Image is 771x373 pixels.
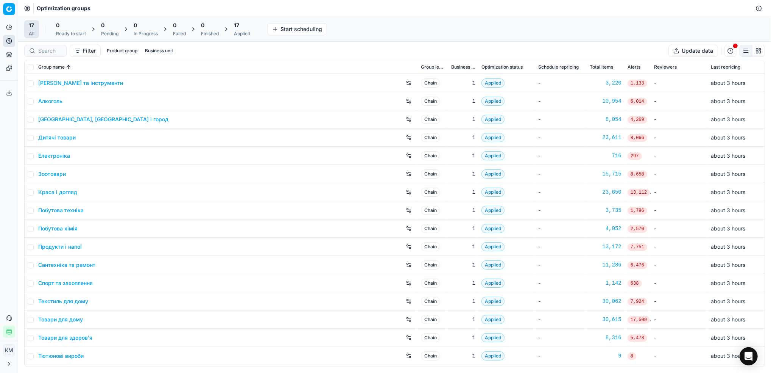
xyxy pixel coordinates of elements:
span: Applied [481,97,505,106]
span: Applied [481,279,505,288]
td: - [535,110,587,129]
td: - [651,201,708,219]
td: - [651,238,708,256]
div: 8,054 [590,116,621,123]
span: Chain [421,133,440,142]
nav: breadcrumb [37,5,90,12]
span: about 3 hours [711,298,745,304]
span: 8,658 [628,171,647,178]
span: Optimization status [481,64,523,70]
span: 1,796 [628,207,647,215]
div: Pending [101,31,118,37]
span: 6,476 [628,262,647,269]
a: 11,286 [590,261,621,269]
a: 23,611 [590,134,621,141]
span: about 3 hours [711,243,745,250]
div: All [29,31,34,37]
a: Товари для дому [38,316,83,323]
span: 17 [29,22,34,29]
div: 1 [451,79,475,87]
td: - [651,183,708,201]
span: 8,066 [628,134,647,142]
div: Failed [173,31,186,37]
span: 7,751 [628,243,647,251]
span: Applied [481,206,505,215]
a: 30,615 [590,316,621,323]
span: about 3 hours [711,225,745,232]
div: Ready to start [56,31,86,37]
span: Applied [481,115,505,124]
span: about 3 hours [711,262,745,268]
div: 1 [451,316,475,323]
div: 1 [451,243,475,251]
span: Chain [421,169,440,179]
span: Business unit [451,64,475,70]
a: 3,220 [590,79,621,87]
a: 10,954 [590,97,621,105]
div: Open Intercom Messenger [740,347,758,365]
td: - [535,74,587,92]
span: 0 [101,22,104,29]
td: - [651,92,708,110]
span: Group name [38,64,65,70]
a: Продукти і напої [38,243,82,251]
span: about 3 hours [711,171,745,177]
span: Applied [481,297,505,306]
span: about 3 hours [711,152,745,159]
span: 6,014 [628,98,647,105]
span: Chain [421,188,440,197]
span: 4,269 [628,116,647,124]
div: 13,172 [590,243,621,251]
a: 9 [590,352,621,360]
span: 1,133 [628,80,647,87]
span: 17,509 [628,316,650,324]
span: 638 [628,280,642,287]
span: Applied [481,133,505,142]
a: Алкоголь [38,97,62,105]
a: 30,062 [590,298,621,305]
span: Applied [481,188,505,197]
td: - [535,238,587,256]
a: 4,052 [590,225,621,232]
div: 3,735 [590,207,621,214]
span: Chain [421,315,440,324]
div: In Progress [134,31,158,37]
span: Chain [421,297,440,306]
span: about 3 hours [711,334,745,341]
span: Chain [421,279,440,288]
span: 2,570 [628,225,647,233]
span: Chain [421,242,440,251]
a: Побутова техніка [38,207,84,214]
a: [PERSON_NAME] та інструменти [38,79,123,87]
span: Optimization groups [37,5,90,12]
a: [GEOGRAPHIC_DATA], [GEOGRAPHIC_DATA] і город [38,116,168,123]
td: - [651,219,708,238]
a: Тютюнові вироби [38,352,84,360]
span: about 3 hours [711,134,745,141]
span: about 3 hours [711,316,745,323]
div: 1 [451,97,475,105]
button: КM [3,344,15,356]
td: - [535,201,587,219]
td: - [651,310,708,329]
span: Alerts [628,64,640,70]
div: 1 [451,352,475,360]
td: - [535,256,587,274]
div: 1 [451,298,475,305]
a: 1,142 [590,279,621,287]
a: Електроніка [38,152,70,160]
td: - [651,256,708,274]
td: - [651,329,708,347]
td: - [535,329,587,347]
div: 1 [451,152,475,160]
div: 1 [451,134,475,141]
span: Applied [481,151,505,160]
span: Total items [590,64,613,70]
